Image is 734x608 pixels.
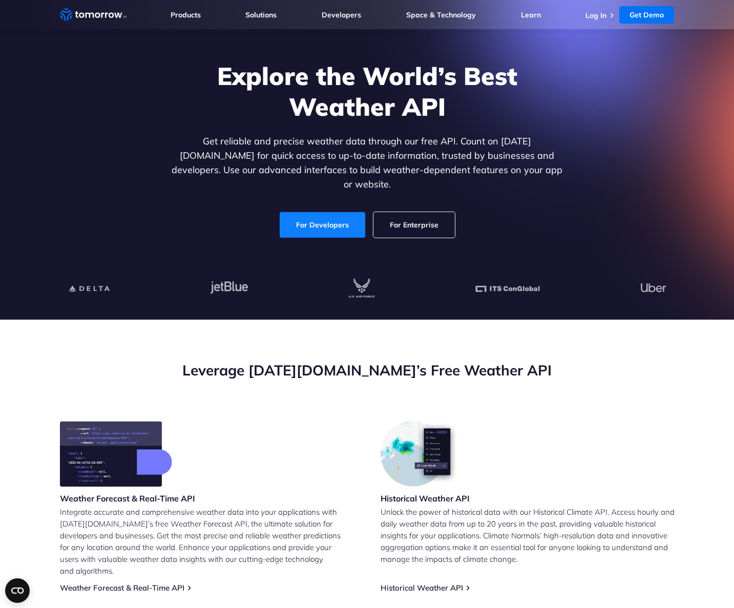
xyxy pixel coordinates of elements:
p: Get reliable and precise weather data through our free API. Count on [DATE][DOMAIN_NAME] for quic... [170,134,565,192]
a: Solutions [245,10,277,19]
a: For Enterprise [373,212,455,238]
button: Open CMP widget [5,578,30,603]
p: Unlock the power of historical data with our Historical Climate API. Access hourly and daily weat... [381,506,675,565]
h1: Explore the World’s Best Weather API [170,60,565,122]
a: Learn [521,10,541,19]
a: For Developers [280,212,365,238]
a: Home link [60,7,127,23]
a: Log In [585,11,606,20]
h2: Leverage [DATE][DOMAIN_NAME]’s Free Weather API [60,361,675,380]
p: Integrate accurate and comprehensive weather data into your applications with [DATE][DOMAIN_NAME]... [60,506,354,577]
a: Developers [322,10,361,19]
a: Products [171,10,201,19]
a: Get Demo [619,6,674,24]
h3: Historical Weather API [381,493,470,504]
a: Space & Technology [406,10,476,19]
a: Weather Forecast & Real-Time API [60,583,184,593]
h3: Weather Forecast & Real-Time API [60,493,195,504]
a: Historical Weather API [381,583,463,593]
